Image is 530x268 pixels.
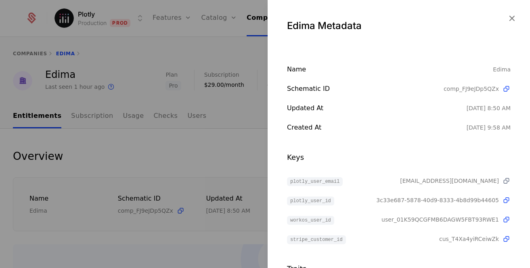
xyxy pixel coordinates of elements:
[287,19,511,32] div: Edima Metadata
[287,123,467,132] div: Created at
[287,84,444,94] div: Schematic ID
[381,216,499,224] span: user_01K59QCGFMB6DAGW5FBT93RWE1
[287,216,334,225] span: workos_user_id
[376,196,499,204] span: 3c33e687-5878-40d9-8333-4b8d99b44605
[287,152,511,163] div: Keys
[444,85,499,93] span: comp_FJ9eJDp5QZx
[467,104,511,112] div: 9/19/25, 8:50 AM
[493,65,511,74] div: Edima
[287,197,334,205] span: plotly_user_id
[467,124,511,132] div: 9/16/25, 9:58 AM
[287,177,343,186] span: plotly_user_email
[400,177,499,185] span: [EMAIL_ADDRESS][DOMAIN_NAME]
[439,235,499,243] span: cus_T4Xa4yiRCeiwZk
[287,103,467,113] div: Updated at
[287,65,493,74] div: Name
[287,235,346,244] span: stripe_customer_id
